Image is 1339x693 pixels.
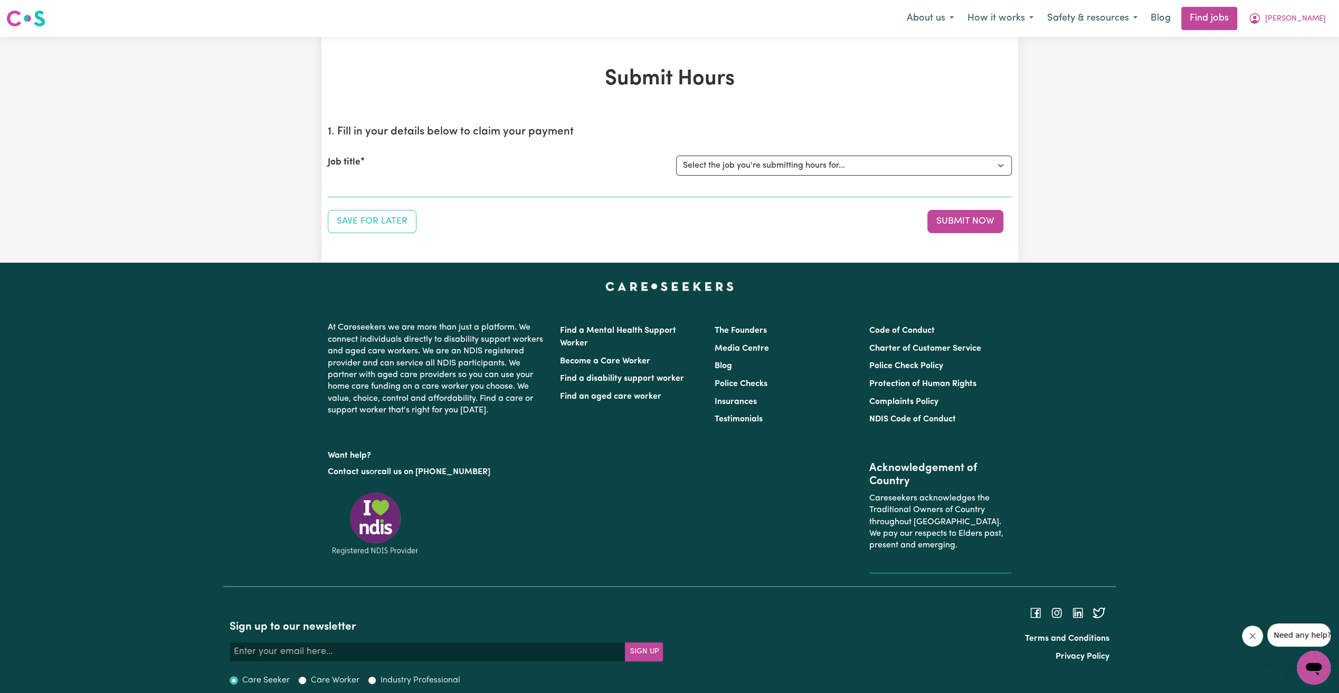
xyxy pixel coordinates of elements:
p: At Careseekers we are more than just a platform. We connect individuals directly to disability su... [328,317,547,420]
a: NDIS Code of Conduct [869,415,956,423]
button: Subscribe [625,642,663,661]
a: Police Check Policy [869,362,943,370]
a: The Founders [715,326,767,335]
a: Contact us [328,468,369,476]
h2: Acknowledgement of Country [869,462,1011,488]
a: Blog [1144,7,1177,30]
a: Blog [715,362,732,370]
label: Care Seeker [242,674,290,687]
a: Privacy Policy [1056,652,1109,661]
img: Registered NDIS provider [328,490,423,556]
a: Careseekers home page [605,282,734,290]
a: Code of Conduct [869,326,935,335]
a: Protection of Human Rights [869,380,976,388]
a: Find an aged care worker [560,392,661,401]
iframe: Close message [1242,625,1263,647]
span: [PERSON_NAME] [1265,13,1326,25]
input: Enter your email here... [230,642,626,661]
span: Need any help? [6,7,64,16]
label: Care Worker [311,674,359,687]
a: Follow Careseekers on LinkedIn [1071,609,1084,617]
a: Become a Care Worker [560,357,650,365]
h2: Sign up to our newsletter [230,621,663,634]
a: Charter of Customer Service [869,344,981,353]
a: Find a Mental Health Support Worker [560,326,676,348]
label: Job title [328,156,360,169]
p: or [328,462,547,482]
h1: Submit Hours [328,66,1012,92]
a: Follow Careseekers on Twitter [1093,609,1105,617]
button: Save your job report [328,210,416,233]
a: Careseekers logo [6,6,45,31]
button: Submit your job report [927,210,1003,233]
a: Follow Careseekers on Facebook [1029,609,1042,617]
a: call us on [PHONE_NUMBER] [377,468,490,476]
label: Industry Professional [381,674,460,687]
button: How it works [961,7,1040,30]
a: Find a disability support worker [560,374,684,383]
button: Safety & resources [1040,7,1144,30]
a: Find jobs [1181,7,1237,30]
iframe: Message from company [1267,623,1331,647]
p: Careseekers acknowledges the Traditional Owners of Country throughout [GEOGRAPHIC_DATA]. We pay o... [869,488,1011,556]
iframe: Button to launch messaging window [1297,651,1331,685]
a: Complaints Policy [869,398,938,406]
a: Terms and Conditions [1025,634,1109,643]
a: Follow Careseekers on Instagram [1050,609,1063,617]
a: Media Centre [715,344,769,353]
a: Insurances [715,398,757,406]
a: Police Checks [715,380,767,388]
h2: 1. Fill in your details below to claim your payment [328,126,1012,139]
a: Testimonials [715,415,763,423]
p: Want help? [328,446,547,461]
img: Careseekers logo [6,9,45,28]
button: My Account [1241,7,1333,30]
button: About us [900,7,961,30]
